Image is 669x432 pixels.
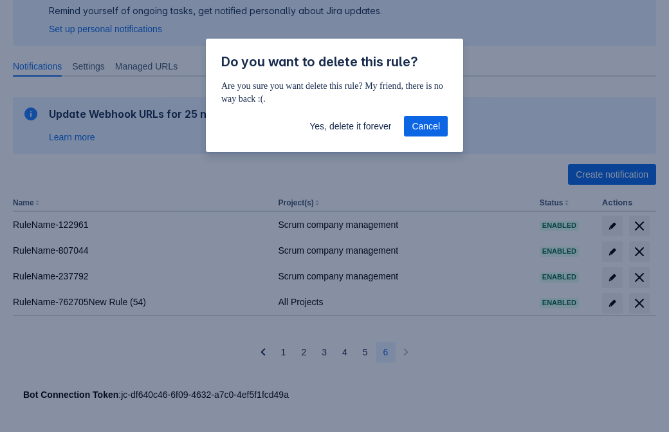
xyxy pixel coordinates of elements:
span: Cancel [412,116,440,136]
button: Yes, delete it forever [302,116,399,136]
p: Are you sure you want delete this rule? My friend, there is no way back :(. [221,80,448,106]
span: Do you want to delete this rule? [221,54,418,70]
button: Cancel [404,116,448,136]
span: Yes, delete it forever [309,116,391,136]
